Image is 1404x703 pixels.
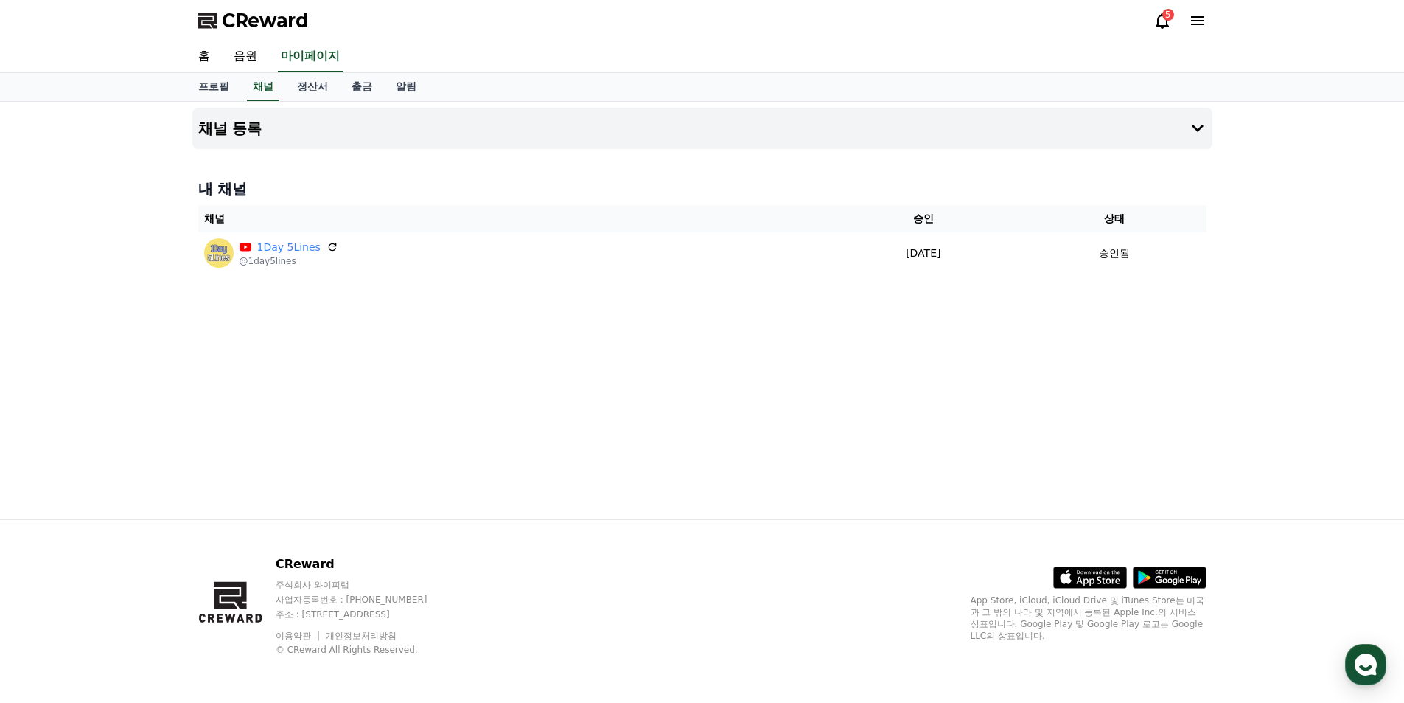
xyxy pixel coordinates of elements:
[326,631,397,641] a: 개인정보처리방침
[384,73,428,101] a: 알림
[204,238,234,268] img: 1Day 5Lines
[276,631,322,641] a: 이용약관
[823,205,1023,232] th: 승인
[257,240,321,255] a: 1Day 5Lines
[829,246,1017,261] p: [DATE]
[276,555,455,573] p: CReward
[247,73,279,101] a: 채널
[276,594,455,606] p: 사업자등록번호 : [PHONE_NUMBER]
[198,9,309,32] a: CReward
[198,179,1206,199] h4: 내 채널
[276,609,455,620] p: 주소 : [STREET_ADDRESS]
[276,579,455,591] p: 주식회사 와이피랩
[192,108,1212,149] button: 채널 등록
[278,41,343,72] a: 마이페이지
[971,595,1206,642] p: App Store, iCloud, iCloud Drive 및 iTunes Store는 미국과 그 밖의 나라 및 지역에서 등록된 Apple Inc.의 서비스 상표입니다. Goo...
[1023,205,1206,232] th: 상태
[1099,246,1130,261] p: 승인됨
[198,120,262,136] h4: 채널 등록
[1162,9,1174,21] div: 5
[1153,12,1171,30] a: 5
[186,73,241,101] a: 프로필
[240,255,338,267] p: @1day5lines
[285,73,340,101] a: 정산서
[276,644,455,656] p: © CReward All Rights Reserved.
[222,9,309,32] span: CReward
[340,73,384,101] a: 출금
[186,41,222,72] a: 홈
[198,205,824,232] th: 채널
[222,41,269,72] a: 음원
